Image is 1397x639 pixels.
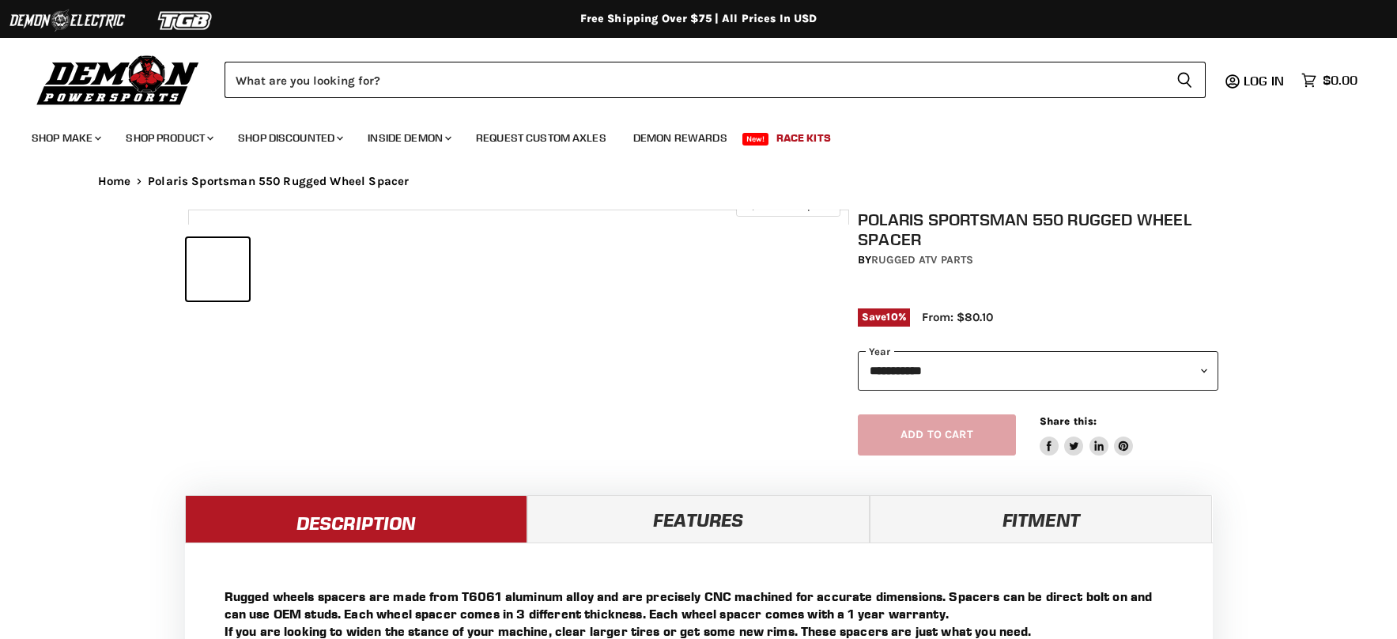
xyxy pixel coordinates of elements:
[8,6,126,36] img: Demon Electric Logo 2
[20,122,111,154] a: Shop Make
[765,122,843,154] a: Race Kits
[148,175,409,188] span: Polaris Sportsman 550 Rugged Wheel Spacer
[886,311,897,323] span: 10
[858,251,1218,269] div: by
[1323,73,1357,88] span: $0.00
[225,62,1206,98] form: Product
[742,133,769,146] span: New!
[225,62,1164,98] input: Search
[1164,62,1206,98] button: Search
[1040,414,1134,456] aside: Share this:
[66,12,1331,26] div: Free Shipping Over $75 | All Prices In USD
[744,199,832,211] span: Click to expand
[32,51,205,108] img: Demon Powersports
[858,308,910,326] span: Save %
[126,6,245,36] img: TGB Logo 2
[356,122,461,154] a: Inside Demon
[1237,74,1293,88] a: Log in
[1040,415,1097,427] span: Share this:
[66,175,1331,188] nav: Breadcrumbs
[185,495,527,543] a: Description
[464,122,618,154] a: Request Custom Axles
[187,238,249,301] button: Polaris Sportsman 550 Rugged Wheel Spacer thumbnail
[858,351,1218,390] select: year
[20,115,1354,154] ul: Main menu
[922,310,993,324] span: From: $80.10
[1244,73,1284,89] span: Log in
[870,495,1212,543] a: Fitment
[114,122,223,154] a: Shop Product
[527,495,870,543] a: Features
[226,122,353,154] a: Shop Discounted
[98,175,131,188] a: Home
[858,210,1218,249] h1: Polaris Sportsman 550 Rugged Wheel Spacer
[871,253,973,267] a: Rugged ATV Parts
[621,122,739,154] a: Demon Rewards
[1293,69,1365,92] a: $0.00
